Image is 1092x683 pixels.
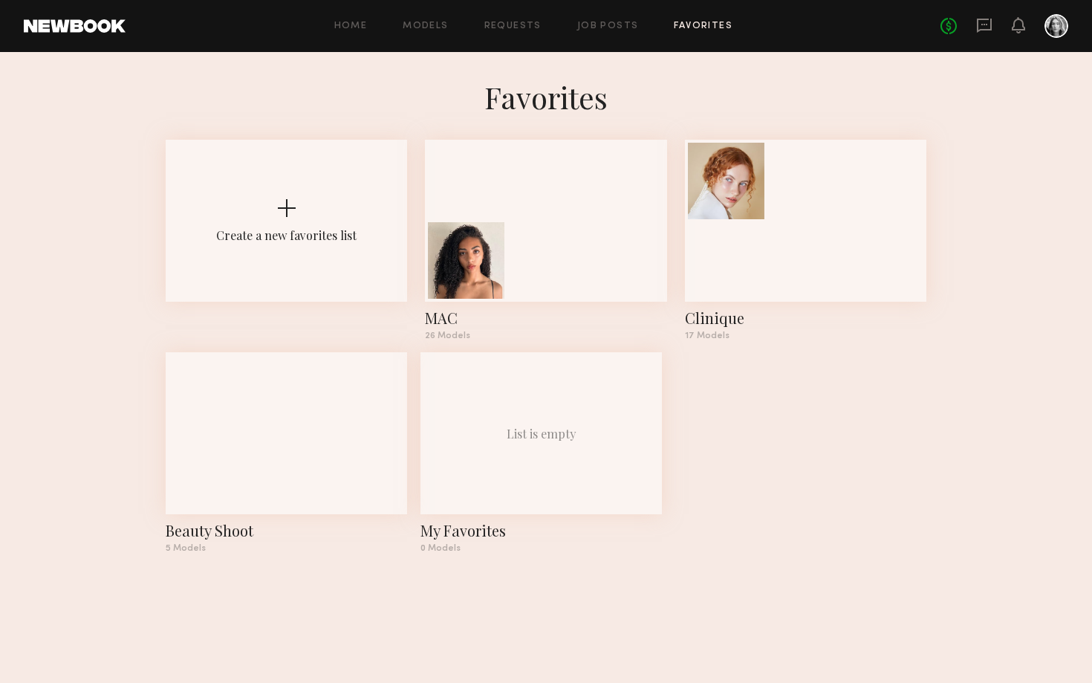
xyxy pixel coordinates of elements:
[425,140,666,340] a: MAC26 Models
[334,22,368,31] a: Home
[403,22,448,31] a: Models
[216,227,357,243] div: Create a new favorites list
[577,22,639,31] a: Job Posts
[420,352,662,553] a: List is emptyMy Favorites0 Models
[685,308,926,328] div: Clinique
[685,331,926,340] div: 17 Models
[425,308,666,328] div: MAC
[420,544,662,553] div: 0 Models
[166,140,407,352] button: Create a new favorites list
[685,140,926,340] a: Clinique17 Models
[484,22,542,31] a: Requests
[507,426,576,441] div: List is empty
[166,520,407,541] div: Beauty Shoot
[674,22,732,31] a: Favorites
[166,544,407,553] div: 5 Models
[425,331,666,340] div: 26 Models
[166,352,407,553] a: Beauty Shoot5 Models
[420,520,662,541] div: My Favorites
